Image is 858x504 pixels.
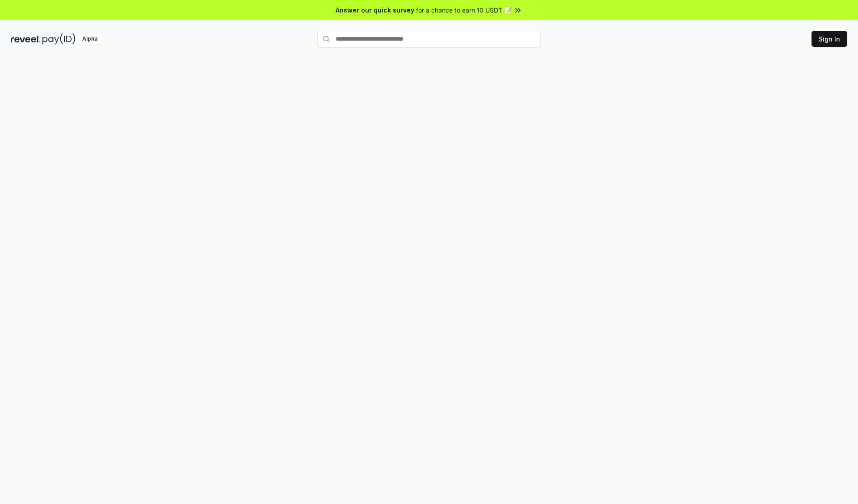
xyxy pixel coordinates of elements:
span: Answer our quick survey [336,5,414,15]
span: for a chance to earn 10 USDT 📝 [416,5,512,15]
div: Alpha [77,33,102,45]
img: pay_id [42,33,76,45]
img: reveel_dark [11,33,41,45]
button: Sign In [812,31,847,47]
